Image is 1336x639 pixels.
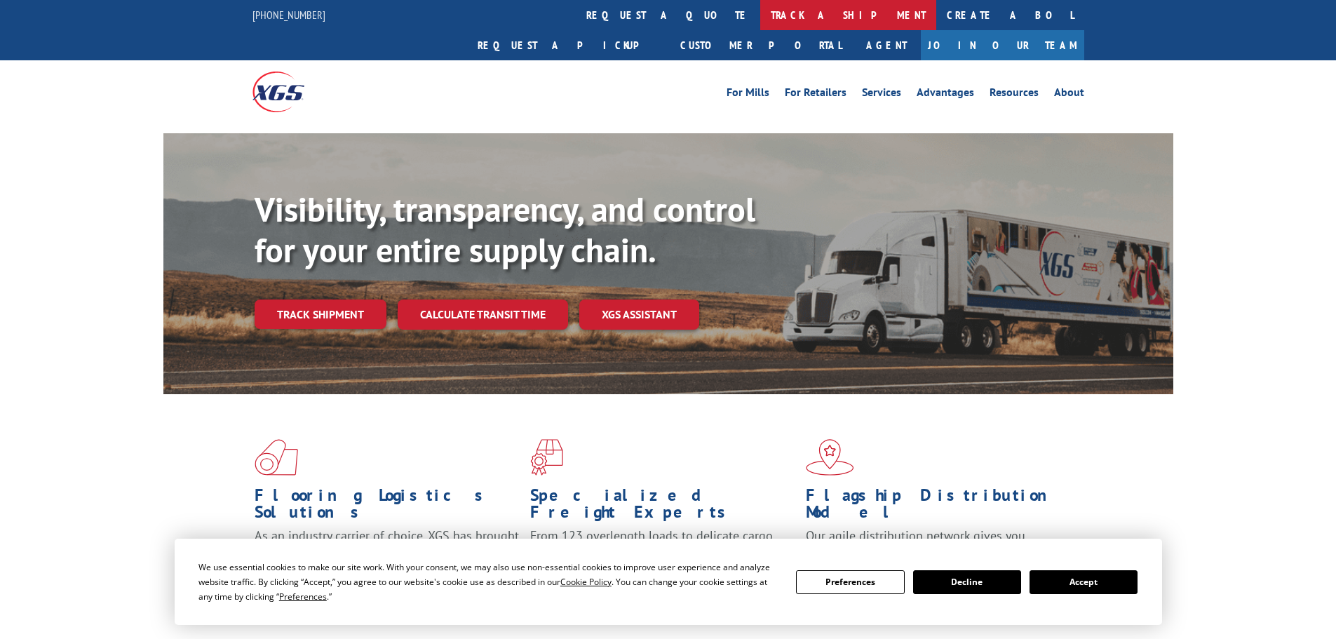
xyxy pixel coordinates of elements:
a: Track shipment [255,300,386,329]
button: Decline [913,570,1021,594]
span: Preferences [279,591,327,603]
a: Resources [990,87,1039,102]
h1: Flooring Logistics Solutions [255,487,520,527]
a: Services [862,87,901,102]
a: Request a pickup [467,30,670,60]
a: Advantages [917,87,974,102]
h1: Flagship Distribution Model [806,487,1071,527]
b: Visibility, transparency, and control for your entire supply chain. [255,187,755,271]
span: Cookie Policy [560,576,612,588]
a: For Mills [727,87,769,102]
a: For Retailers [785,87,846,102]
a: Customer Portal [670,30,852,60]
button: Accept [1030,570,1138,594]
button: Preferences [796,570,904,594]
img: xgs-icon-total-supply-chain-intelligence-red [255,439,298,476]
span: As an industry carrier of choice, XGS has brought innovation and dedication to flooring logistics... [255,527,519,577]
a: [PHONE_NUMBER] [252,8,325,22]
p: From 123 overlength loads to delicate cargo, our experienced staff knows the best way to move you... [530,527,795,590]
div: We use essential cookies to make our site work. With your consent, we may also use non-essential ... [198,560,779,604]
div: Cookie Consent Prompt [175,539,1162,625]
span: Our agile distribution network gives you nationwide inventory management on demand. [806,527,1064,560]
a: Join Our Team [921,30,1084,60]
h1: Specialized Freight Experts [530,487,795,527]
a: About [1054,87,1084,102]
img: xgs-icon-flagship-distribution-model-red [806,439,854,476]
a: XGS ASSISTANT [579,300,699,330]
img: xgs-icon-focused-on-flooring-red [530,439,563,476]
a: Agent [852,30,921,60]
a: Calculate transit time [398,300,568,330]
